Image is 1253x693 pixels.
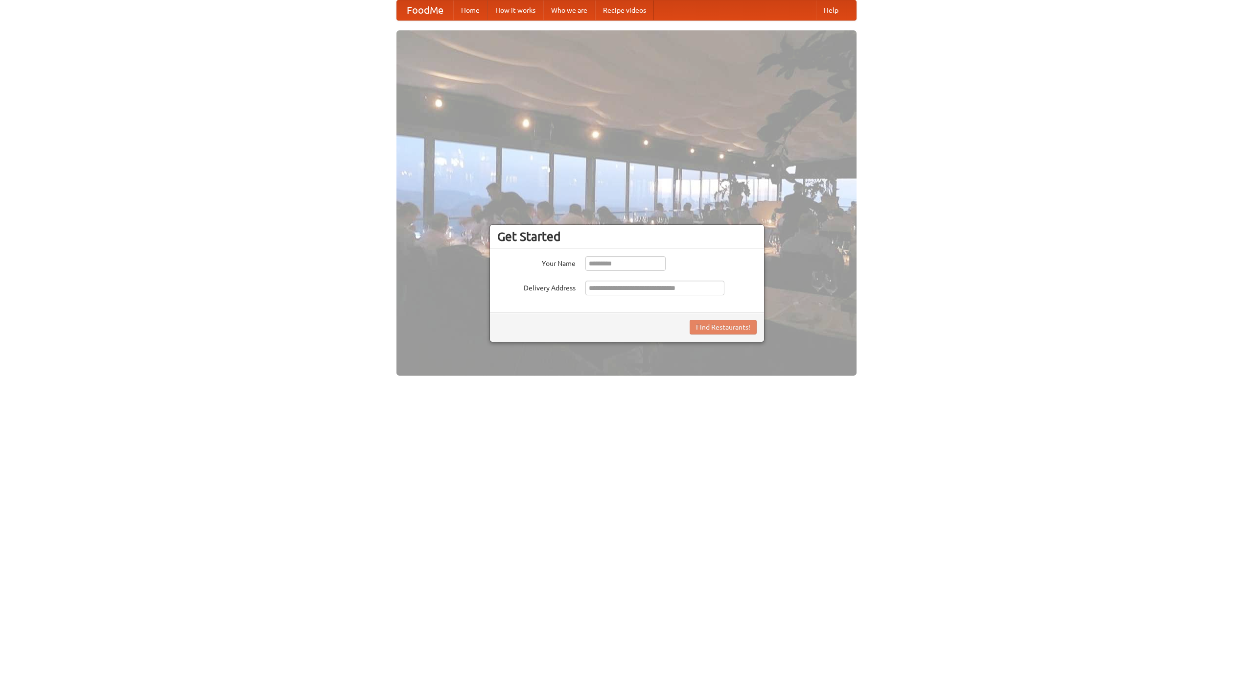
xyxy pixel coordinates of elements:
a: Home [453,0,487,20]
a: Who we are [543,0,595,20]
a: Help [816,0,846,20]
a: How it works [487,0,543,20]
label: Your Name [497,256,576,268]
h3: Get Started [497,229,757,244]
button: Find Restaurants! [690,320,757,335]
a: Recipe videos [595,0,654,20]
label: Delivery Address [497,281,576,293]
a: FoodMe [397,0,453,20]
